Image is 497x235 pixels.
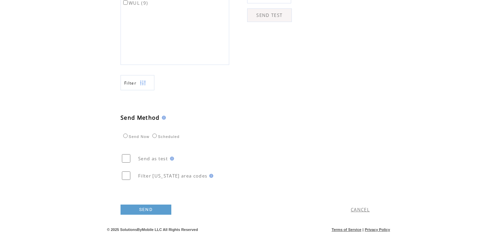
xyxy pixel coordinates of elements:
a: Privacy Policy [365,228,390,232]
img: filters.png [140,75,146,91]
a: SEND [121,205,171,215]
span: Filter [US_STATE] area codes [138,173,207,179]
a: Filter [121,75,154,90]
a: SEND TEST [247,8,292,22]
input: Scheduled [152,134,157,138]
span: Send as test [138,156,168,162]
span: | [363,228,364,232]
span: © 2025 SolutionsByMobile LLC All Rights Reserved [107,228,198,232]
img: help.gif [160,116,166,120]
a: CANCEL [351,207,370,213]
span: Show filters [124,80,136,86]
a: Terms of Service [332,228,362,232]
img: help.gif [207,174,213,178]
label: Send Now [122,135,149,139]
input: Send Now [123,134,128,138]
label: Scheduled [151,135,179,139]
span: Send Method [121,114,160,121]
input: WUL (9) [123,0,128,5]
img: help.gif [168,157,174,161]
